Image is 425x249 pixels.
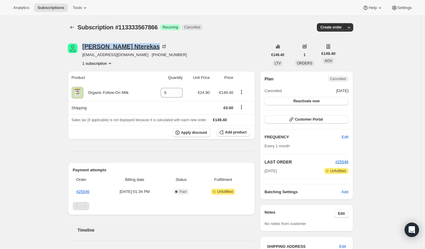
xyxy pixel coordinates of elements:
span: Apply discount [181,130,207,135]
span: Subscription #113333567866 [77,24,158,31]
span: €149.40 [219,90,233,95]
span: €0.00 [223,106,233,110]
th: Price [211,71,235,84]
h2: FREQUENCY [265,134,342,140]
button: 1 [300,51,309,59]
span: Recurring [162,25,178,30]
button: €149.40 [268,51,288,59]
span: €149.40 [213,118,227,122]
span: Analytics [13,5,29,10]
button: Add product [217,128,250,136]
button: Product actions [237,89,246,95]
img: product img [71,87,83,99]
button: Customer Portal [265,115,348,124]
div: [PERSON_NAME] Nterekas [82,43,167,49]
button: Subscriptions [68,23,76,31]
h2: Timeline [77,227,255,233]
h3: Notes [265,209,335,218]
button: Analytics [10,4,33,12]
th: Order [73,173,105,186]
span: Add product [225,130,246,135]
span: Tools [73,5,82,10]
button: Edit [338,132,352,142]
span: €149.40 [321,51,335,57]
span: Help [369,5,377,10]
span: Create order [320,25,342,30]
h2: Plan [265,76,274,82]
span: [DATE] · 01:34 PM [107,189,162,195]
th: Quantity [150,71,184,84]
button: Add [338,187,352,197]
button: Product actions [82,60,113,66]
button: Reactivate now [265,97,348,105]
button: Shipping actions [237,104,246,110]
h2: Payment attempts [73,167,250,173]
span: Edit [342,134,348,140]
a: #25546 [335,160,348,164]
th: Unit Price [184,71,211,84]
span: €24.90 [198,90,210,95]
span: [EMAIL_ADDRESS][DOMAIN_NAME] · [PHONE_NUMBER] [82,52,187,58]
span: AOV [325,59,332,63]
span: Paid [179,189,187,194]
th: Shipping [68,101,150,114]
button: #25546 [335,159,348,165]
span: Every 1 month [265,144,290,148]
span: Sales tax (if applicable) is not displayed because it is calculated with each new order. [71,118,207,122]
button: Help [359,4,386,12]
span: [DATE] [265,168,277,174]
button: Create order [317,23,345,31]
span: Subscriptions [38,5,64,10]
span: Veronica Nterekas [68,43,77,53]
button: Subscriptions [34,4,68,12]
div: Open Intercom Messenger [405,223,419,237]
span: Settings [397,5,412,10]
span: Unfulfilled [330,169,346,173]
button: Edit [334,209,348,218]
h2: LAST ORDER [265,159,335,165]
span: Cancelled [330,76,346,81]
span: Add [342,189,348,195]
h6: Batching Settings [265,189,342,195]
span: Cancelled [184,25,200,30]
span: ORDERS [297,61,312,65]
th: Product [68,71,150,84]
span: Edit [338,211,345,216]
span: Unfulfilled [217,189,233,194]
span: LTV [275,61,281,65]
span: [DATE] [336,88,348,94]
span: €149.40 [271,52,284,57]
span: Cancelled [265,88,282,94]
span: Billing date [107,177,162,183]
span: Status [166,177,196,183]
a: #25546 [76,189,89,194]
button: Tools [69,4,92,12]
span: 1 [304,52,306,57]
button: Apply discount [173,128,211,137]
span: Fulfillment [200,177,246,183]
span: Reactivate now [293,99,320,103]
button: Settings [388,4,415,12]
span: No notes from customer [265,221,306,226]
span: Customer Portal [295,117,323,122]
div: Organic Follow-On Milk [83,90,129,96]
nav: Pagination [73,202,250,210]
